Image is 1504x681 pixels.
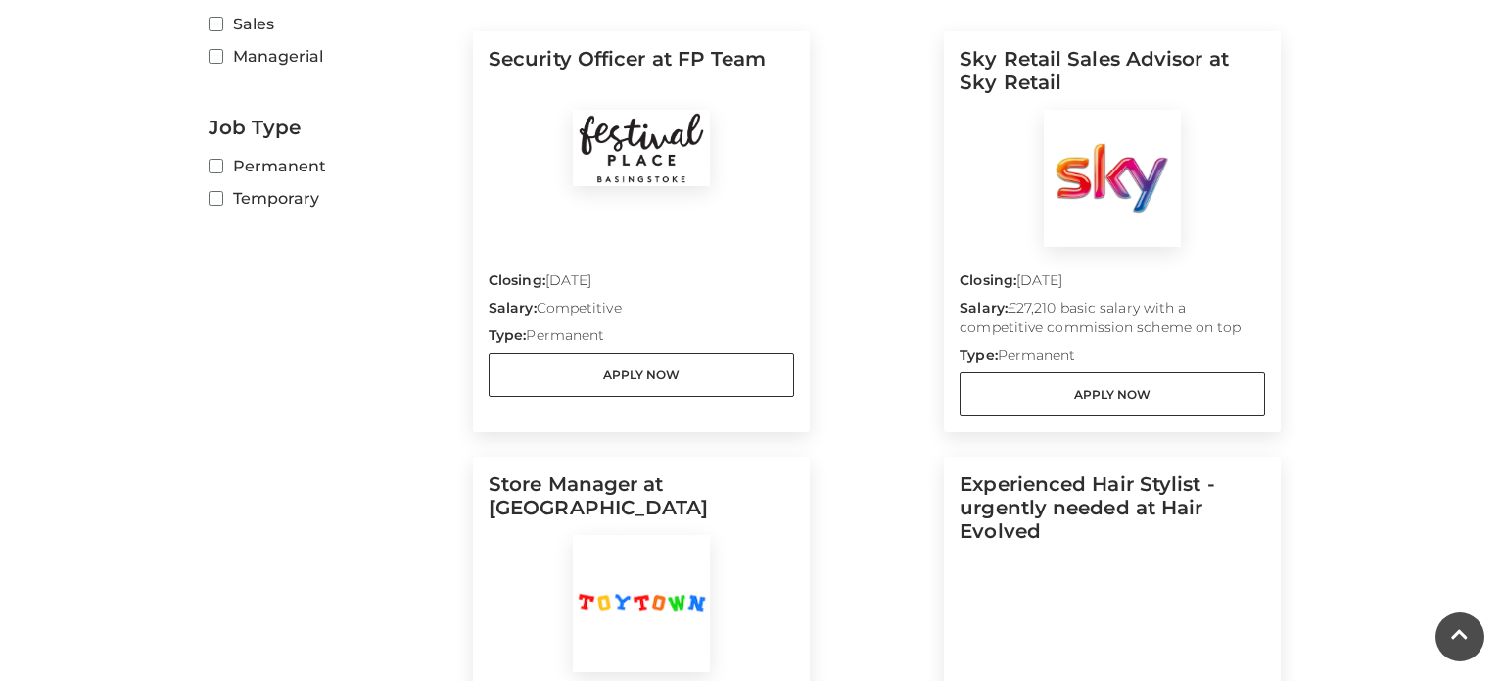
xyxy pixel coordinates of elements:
h2: Job Type [209,116,458,139]
img: Festival Place [573,110,710,186]
h5: Sky Retail Sales Advisor at Sky Retail [960,47,1265,110]
strong: Salary: [489,299,537,316]
strong: Type: [960,346,997,364]
strong: Salary: [960,299,1008,316]
p: [DATE] [489,270,794,298]
label: Managerial [209,44,458,69]
p: [DATE] [960,270,1265,298]
h5: Store Manager at [GEOGRAPHIC_DATA] [489,472,794,535]
p: £27,210 basic salary with a competitive commission scheme on top [960,298,1265,345]
p: Permanent [489,325,794,353]
strong: Type: [489,326,526,344]
label: Temporary [209,186,458,211]
img: Sky Retail [1044,110,1181,247]
label: Permanent [209,154,458,178]
label: Sales [209,12,458,36]
a: Apply Now [960,372,1265,416]
a: Apply Now [489,353,794,397]
p: Competitive [489,298,794,325]
h5: Experienced Hair Stylist - urgently needed at Hair Evolved [960,472,1265,559]
img: Toy Town [573,535,710,672]
strong: Closing: [489,271,545,289]
strong: Closing: [960,271,1016,289]
h5: Security Officer at FP Team [489,47,794,110]
p: Permanent [960,345,1265,372]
